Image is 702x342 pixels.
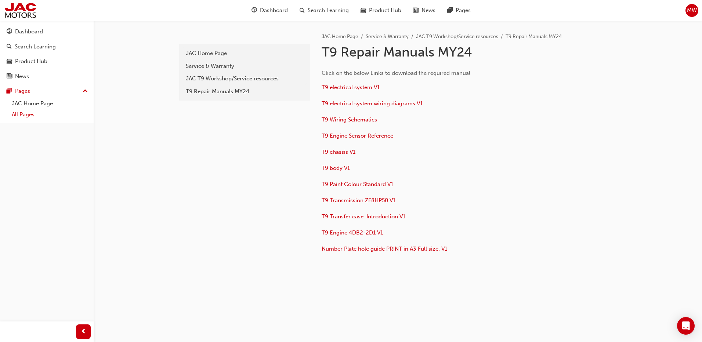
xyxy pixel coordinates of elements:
a: T9 Transmission ZF8HP50 V1 [322,197,395,204]
div: News [15,72,29,81]
span: guage-icon [252,6,257,15]
div: T9 Repair Manuals MY24 [186,87,303,96]
a: T9 chassis V1 [322,149,355,155]
a: car-iconProduct Hub [355,3,407,18]
a: JAC Home Page [9,98,91,109]
button: Pages [3,84,91,98]
a: News [3,70,91,83]
div: JAC T9 Workshop/Service resources [186,74,303,83]
span: car-icon [7,58,12,65]
a: T9 Transfer case Introduction V1 [322,213,405,220]
a: Dashboard [3,25,91,39]
a: Number Plate hole guide PRINT in A3 Full size. V1 [322,245,447,252]
span: pages-icon [447,6,453,15]
span: car-icon [361,6,366,15]
h1: T9 Repair Manuals MY24 [322,44,562,60]
span: search-icon [7,44,12,50]
span: Pages [456,6,471,15]
span: Product Hub [369,6,401,15]
span: Dashboard [260,6,288,15]
span: prev-icon [81,327,86,336]
span: up-icon [83,87,88,96]
span: MW [687,6,697,15]
a: search-iconSearch Learning [294,3,355,18]
a: JAC Home Page [322,33,358,40]
a: JAC T9 Workshop/Service resources [416,33,498,40]
div: JAC Home Page [186,49,303,58]
span: Click on the below Links to download the required manual [322,70,470,76]
div: Pages [15,87,30,95]
a: Product Hub [3,55,91,68]
a: JAC T9 Workshop/Service resources [182,72,307,85]
div: Open Intercom Messenger [677,317,695,335]
span: pages-icon [7,88,12,95]
a: All Pages [9,109,91,120]
a: T9 Wiring Schematics [322,116,377,123]
div: Search Learning [15,43,56,51]
button: MW [685,4,698,17]
a: T9 Engine 4DB2-2D1 V1 [322,229,383,236]
a: T9 Engine Sensor Reference [322,132,393,139]
a: Search Learning [3,40,91,54]
li: T9 Repair Manuals MY24 [506,33,562,41]
a: guage-iconDashboard [246,3,294,18]
a: T9 electrical system wiring diagrams V1 [322,100,423,107]
span: guage-icon [7,29,12,35]
a: pages-iconPages [441,3,477,18]
a: T9 body V1 [322,165,350,171]
a: T9 Paint Colour Standard V1 [322,181,393,188]
a: news-iconNews [407,3,441,18]
div: Product Hub [15,57,47,66]
span: News [421,6,435,15]
span: news-icon [413,6,419,15]
div: Dashboard [15,28,43,36]
a: JAC Home Page [182,47,307,60]
img: jac-portal [4,2,37,19]
a: Service & Warranty [182,60,307,73]
a: T9 electrical system V1 [322,84,380,91]
span: search-icon [300,6,305,15]
button: DashboardSearch LearningProduct HubNews [3,23,91,84]
a: T9 Repair Manuals MY24 [182,85,307,98]
span: Search Learning [308,6,349,15]
a: Service & Warranty [366,33,409,40]
span: news-icon [7,73,12,80]
div: Service & Warranty [186,62,303,70]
